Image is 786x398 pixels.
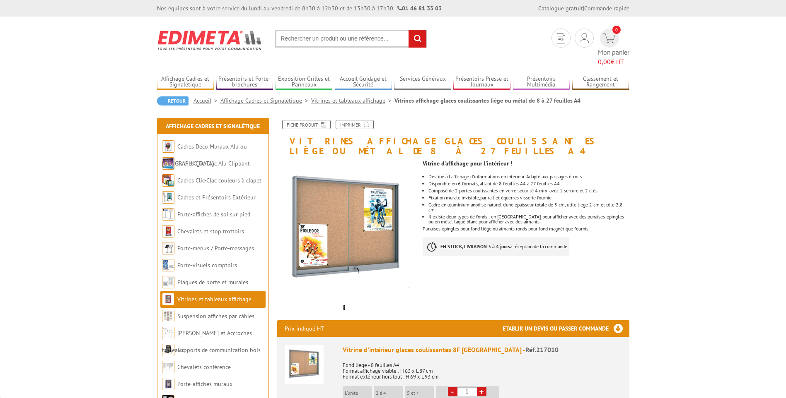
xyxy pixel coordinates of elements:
p: à réception de la commande [423,237,569,256]
div: Nos équipes sont à votre service du lundi au vendredi de 8h30 à 12h30 et de 13h30 à 17h30 [157,4,442,12]
img: Cadres et Présentoirs Extérieur [162,191,174,204]
div: Vitrine d'intérieur glaces coulissantes 8F [GEOGRAPHIC_DATA] - [343,345,622,355]
a: Porte-affiches de sol sur pied [177,211,250,218]
a: Cadres Deco Muraux Alu ou [GEOGRAPHIC_DATA] [162,143,247,167]
a: Porte-affiches muraux [177,380,232,388]
img: devis rapide [557,33,565,43]
img: Edimeta [157,25,263,55]
a: devis rapide 0 Mon panier 0,00€ HT [598,29,629,67]
strong: Vitrine d’affichage pour l’intérieur ! [423,160,512,167]
a: Porte-menus / Porte-messages [177,245,254,252]
a: Porte-visuels comptoirs [177,261,237,269]
a: Fiche produit [282,120,331,129]
img: Vitrines et tableaux affichage [162,293,174,305]
a: Chevalets conférence [177,363,231,371]
li: Composé de 2 portes coulissantes en verre sécurité 4 mm, avec 1 serrure et 2 clés. [428,188,629,193]
img: Porte-menus / Porte-messages [162,242,174,254]
a: Plaques de porte et murales [177,278,248,286]
a: Accueil [193,97,220,104]
a: Accueil Guidage et Sécurité [335,75,392,89]
img: vitrine_interieur_glaces_coulissantes_21_feuilles_liege_217018.jpg [277,160,417,300]
img: Porte-affiches muraux [162,378,174,390]
img: Porte-visuels comptoirs [162,259,174,271]
span: € HT [598,57,629,67]
li: Destiné à l'affichage d'informations en intérieur. Adapté aux passages étroits. [428,174,629,179]
span: 0 [612,26,621,34]
img: Cadres Deco Muraux Alu ou Bois [162,140,174,153]
input: rechercher [409,30,426,48]
a: + [477,387,486,396]
img: Cimaises et Accroches tableaux [162,327,174,339]
a: Imprimer [336,120,374,129]
strong: EN STOCK, LIVRAISON 3 à 4 jours [440,243,510,249]
p: 2 à 4 [376,390,403,396]
div: | [538,4,629,12]
span: Mon panier [598,48,629,67]
a: Cadres Clic-Clac Alu Clippant [177,160,250,167]
h3: Etablir un devis ou passer commande [503,320,629,337]
a: Présentoirs et Porte-brochures [216,75,273,89]
li: Vitrines affichage glaces coulissantes liège ou métal de 8 à 27 feuilles A4 [394,96,580,105]
p: Prix indiqué HT [285,320,324,337]
p: 5 et + [407,390,434,396]
li: Fixation murale invisible,par rail et équerres visserie fournie. [428,195,629,200]
div: Punaises épingles pour fond liège ou aimants ronds pour fond magnétique fournis [423,156,635,264]
a: Commande rapide [584,5,629,12]
a: Vitrines et tableaux affichage [177,295,252,303]
a: - [448,387,457,396]
a: Cadres et Présentoirs Extérieur [177,194,256,201]
a: [PERSON_NAME] et Accroches tableaux [162,329,252,354]
h1: Vitrines affichage glaces coulissantes liège ou métal de 8 à 27 feuilles A4 [271,120,636,156]
a: Retour [157,96,189,105]
a: Affichage Cadres et Signalétique [157,75,214,89]
a: Affichage Cadres et Signalétique [220,97,311,104]
li: Disponible en 6 formats, allant de 8 feuilles A4 à 27 feuilles A4. [428,181,629,186]
img: Cadres Clic-Clac couleurs à clapet [162,174,174,187]
input: Rechercher un produit ou une référence... [275,30,427,48]
a: Suspension affiches par câbles [177,312,254,320]
img: Vitrine d'intérieur glaces coulissantes 8F liège [285,345,324,384]
a: Catalogue gratuit [538,5,583,12]
p: L'unité [345,390,372,396]
a: Chevalets et stop trottoirs [177,228,244,235]
img: Porte-affiches de sol sur pied [162,208,174,221]
img: Suspension affiches par câbles [162,310,174,322]
a: Classement et Rangement [572,75,629,89]
span: Réf.217010 [525,345,559,354]
a: Exposition Grilles et Panneaux [276,75,333,89]
a: Cadres Clic-Clac couleurs à clapet [177,177,261,184]
a: Supports de communication bois [177,346,261,354]
strong: 01 46 81 33 03 [397,5,442,12]
a: Affichage Cadres et Signalétique [166,122,260,130]
img: devis rapide [603,34,615,43]
img: Plaques de porte et murales [162,276,174,288]
li: Il existe deux types de fonds : en [GEOGRAPHIC_DATA] pour afficher avec des punaises-épingles ou ... [428,214,629,224]
a: Vitrines et tableaux affichage [311,97,394,104]
img: Chevalets et stop trottoirs [162,225,174,237]
p: Fond liège - 8 feuilles A4 Format affichage visible : H 63 x L 87 cm Format extérieur hors tout :... [343,357,622,380]
img: Chevalets conférence [162,361,174,373]
a: Présentoirs Multimédia [513,75,570,89]
li: Cadre en aluminium anodisé naturel d’une épaisseur totale de 5 cm, utile liège 2 cm et tôle 2,8 cm. [428,202,629,212]
span: 0,00 [598,58,611,66]
a: Services Généraux [394,75,451,89]
img: devis rapide [580,33,589,43]
a: Présentoirs Presse et Journaux [453,75,510,89]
